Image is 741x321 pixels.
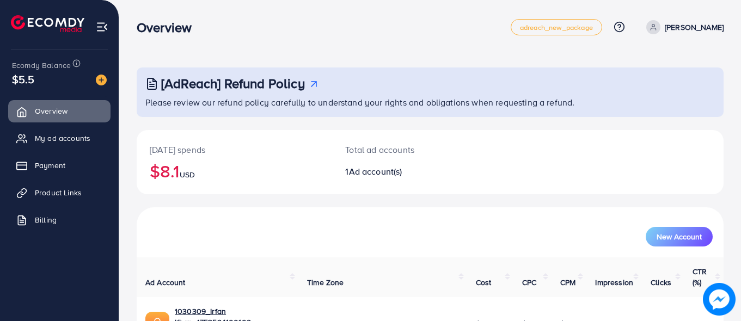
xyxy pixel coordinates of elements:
[595,277,633,288] span: Impression
[665,21,724,34] p: [PERSON_NAME]
[657,233,702,240] span: New Account
[522,277,536,288] span: CPC
[180,169,195,180] span: USD
[703,283,736,316] img: image
[520,24,593,31] span: adreach_new_package
[35,214,57,225] span: Billing
[137,20,200,35] h3: Overview
[560,277,575,288] span: CPM
[150,143,319,156] p: [DATE] spends
[35,133,90,144] span: My ad accounts
[96,21,108,33] img: menu
[511,19,602,35] a: adreach_new_package
[11,15,84,32] img: logo
[476,277,492,288] span: Cost
[35,106,68,116] span: Overview
[8,209,111,231] a: Billing
[35,160,65,171] span: Payment
[8,100,111,122] a: Overview
[345,166,466,177] h2: 1
[150,160,319,181] h2: $8.1
[642,20,724,34] a: [PERSON_NAME]
[8,127,111,149] a: My ad accounts
[145,96,717,109] p: Please review our refund policy carefully to understand your rights and obligations when requesti...
[349,165,402,177] span: Ad account(s)
[145,277,186,288] span: Ad Account
[307,277,344,288] span: Time Zone
[345,143,466,156] p: Total ad accounts
[96,75,107,85] img: image
[646,227,713,246] button: New Account
[651,277,671,288] span: Clicks
[12,71,35,87] span: $5.5
[693,266,707,288] span: CTR (%)
[8,182,111,203] a: Product Links
[161,76,305,91] h3: [AdReach] Refund Policy
[12,60,71,71] span: Ecomdy Balance
[8,155,111,176] a: Payment
[35,187,82,198] span: Product Links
